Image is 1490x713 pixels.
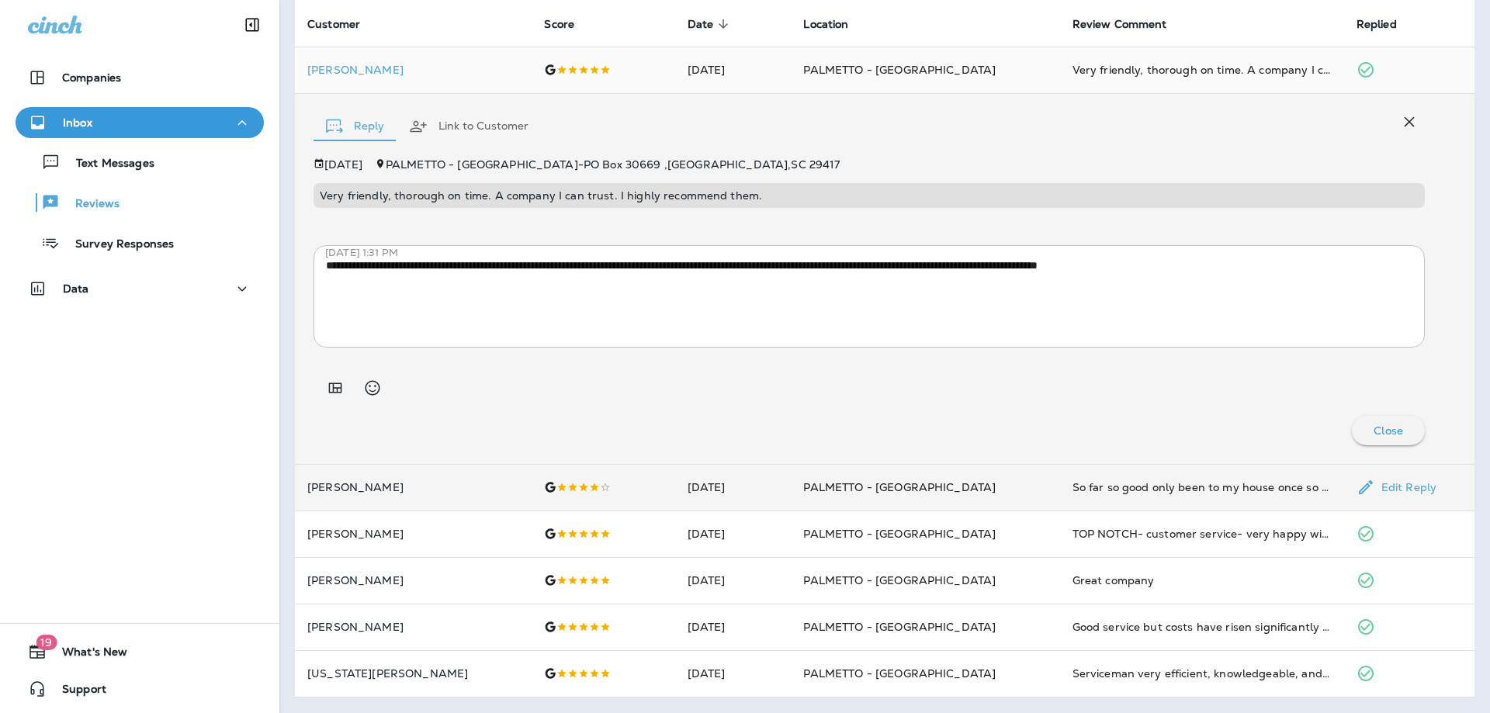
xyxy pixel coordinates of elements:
[803,527,996,541] span: PALMETTO - [GEOGRAPHIC_DATA]
[16,107,264,138] button: Inbox
[803,573,996,587] span: PALMETTO - [GEOGRAPHIC_DATA]
[307,621,519,633] p: [PERSON_NAME]
[16,636,264,667] button: 19What's New
[1357,18,1397,31] span: Replied
[803,63,996,77] span: PALMETTO - [GEOGRAPHIC_DATA]
[1072,619,1332,635] div: Good service but costs have risen significantly over past 2 years without notice, looking fo a mo...
[47,683,106,701] span: Support
[60,197,120,212] p: Reviews
[307,528,519,540] p: [PERSON_NAME]
[688,17,734,31] span: Date
[386,157,840,171] span: PALMETTO - [GEOGRAPHIC_DATA] - PO Box 30669 , [GEOGRAPHIC_DATA] , SC 29417
[675,604,792,650] td: [DATE]
[1072,62,1332,78] div: Very friendly, thorough on time. A company I can trust. I highly recommend them.
[307,18,360,31] span: Customer
[803,666,996,680] span: PALMETTO - [GEOGRAPHIC_DATA]
[675,464,792,511] td: [DATE]
[307,574,519,587] p: [PERSON_NAME]
[324,158,362,171] p: [DATE]
[60,237,174,252] p: Survey Responses
[62,71,121,84] p: Companies
[325,247,1436,259] p: [DATE] 1:31 PM
[230,9,274,40] button: Collapse Sidebar
[803,17,868,31] span: Location
[314,99,397,154] button: Reply
[1375,481,1436,493] p: Edit Reply
[16,227,264,259] button: Survey Responses
[307,64,519,76] p: [PERSON_NAME]
[16,186,264,219] button: Reviews
[16,273,264,304] button: Data
[16,62,264,93] button: Companies
[307,64,519,76] div: Click to view Customer Drawer
[675,511,792,557] td: [DATE]
[688,18,714,31] span: Date
[544,17,594,31] span: Score
[36,635,57,650] span: 19
[675,650,792,697] td: [DATE]
[1072,526,1332,542] div: TOP NOTCH- customer service- very happy with their service!
[63,116,92,129] p: Inbox
[320,372,351,403] button: Add in a premade template
[675,557,792,604] td: [DATE]
[307,667,519,680] p: [US_STATE][PERSON_NAME]
[307,481,519,493] p: [PERSON_NAME]
[1357,17,1417,31] span: Replied
[803,18,848,31] span: Location
[307,17,380,31] span: Customer
[803,620,996,634] span: PALMETTO - [GEOGRAPHIC_DATA]
[357,372,388,403] button: Select an emoji
[1072,666,1332,681] div: Serviceman very efficient, knowledgeable, and friendly.
[1072,479,1332,495] div: So far so good only been to my house once so we will see,still waiting on my free termite inspect...
[544,18,574,31] span: Score
[61,157,154,171] p: Text Messages
[16,146,264,178] button: Text Messages
[320,189,1419,202] p: Very friendly, thorough on time. A company I can trust. I highly recommend them.
[675,47,792,93] td: [DATE]
[1072,18,1167,31] span: Review Comment
[16,673,264,704] button: Support
[47,646,127,664] span: What's New
[63,282,89,295] p: Data
[1352,416,1425,445] button: Close
[1374,424,1403,437] p: Close
[1072,17,1187,31] span: Review Comment
[1072,573,1332,588] div: Great company
[397,99,541,154] button: Link to Customer
[803,480,996,494] span: PALMETTO - [GEOGRAPHIC_DATA]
